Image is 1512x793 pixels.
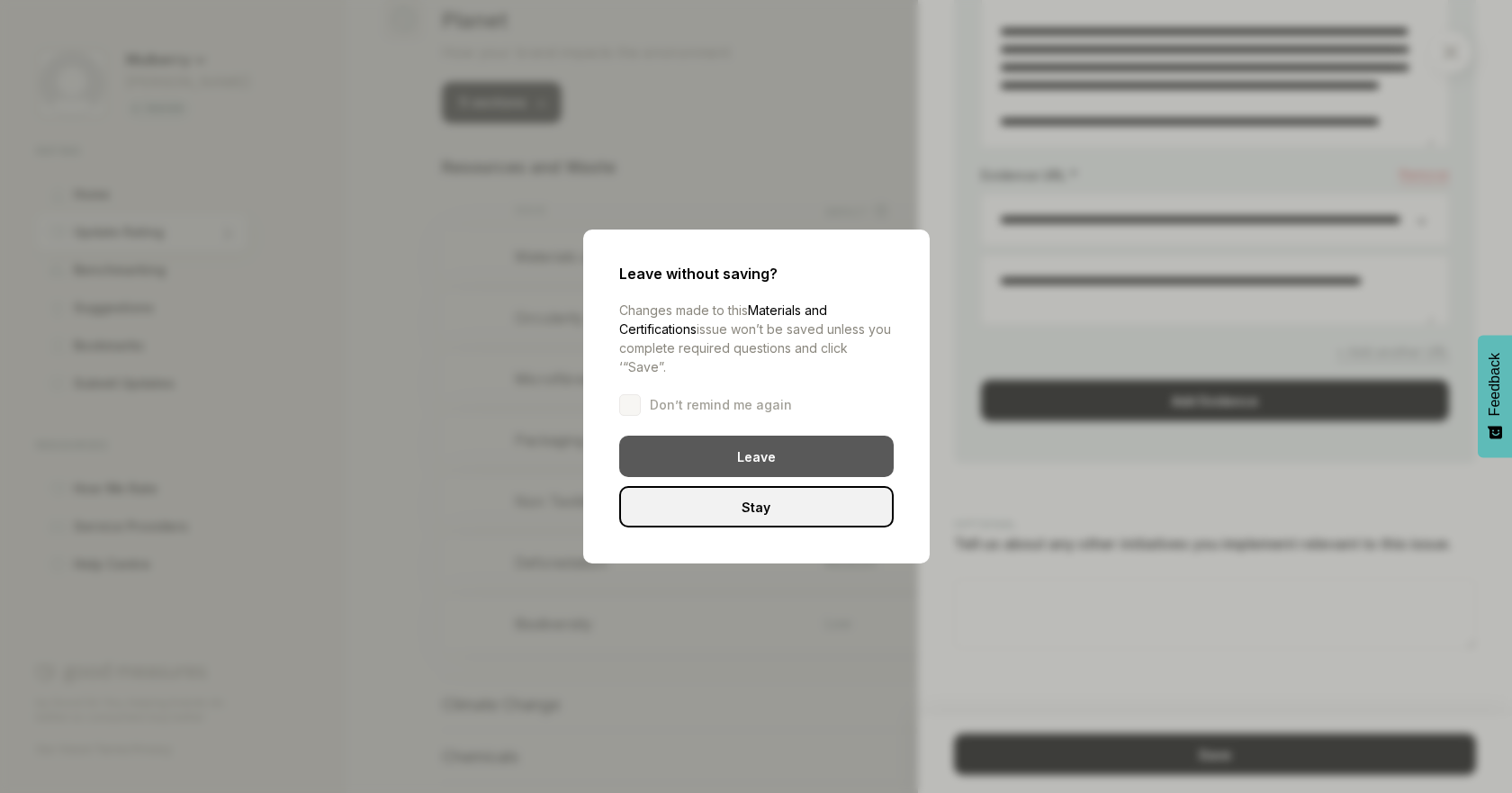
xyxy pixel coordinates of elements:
[619,266,894,283] div: Leave without saving?
[619,302,891,374] span: Changes made to this issue won’t be saved unless you complete required questions and click ‘“Save”.
[619,486,894,527] div: Stay
[650,396,792,414] span: Don’t remind me again
[1478,335,1512,457] button: Feedback - Show survey
[619,436,894,477] div: Leave
[1487,353,1503,416] span: Feedback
